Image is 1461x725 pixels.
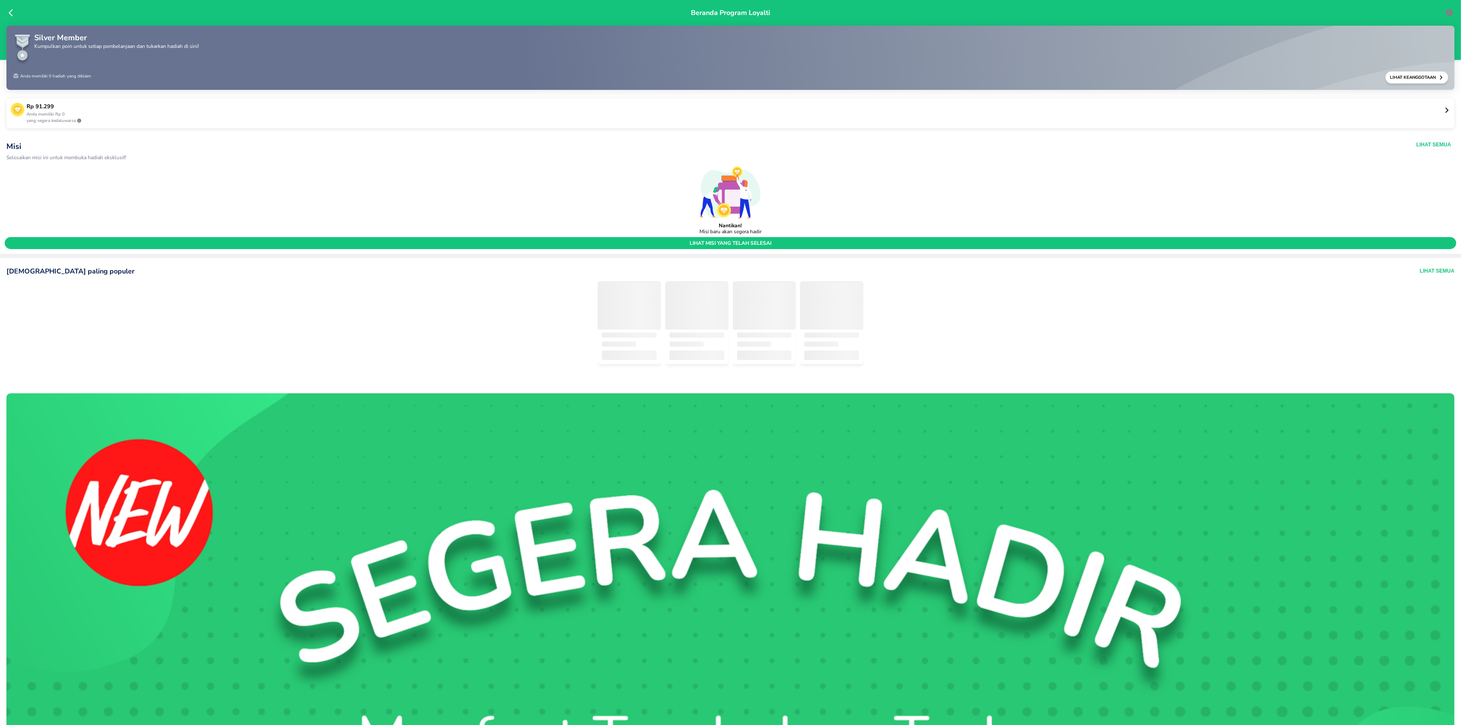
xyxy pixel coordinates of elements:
[733,282,796,330] span: ‌
[1420,267,1455,276] button: Lihat Semua
[6,267,134,276] p: [DEMOGRAPHIC_DATA] paling populer
[691,8,770,53] p: Beranda Program Loyalti
[737,351,792,360] span: ‌
[602,351,657,360] span: ‌
[719,223,742,229] p: Nantikan!
[8,240,1453,247] span: lihat misi yang telah selesai
[598,282,661,330] span: ‌
[34,44,199,49] p: Kumpulkan poin untuk setiap pembelanjaan dan tukarkan hadiah di sini!
[602,342,636,347] span: ‌
[737,342,771,347] span: ‌
[6,141,1089,152] p: Misi
[699,229,762,235] p: Misi baru akan segera hadir
[804,351,859,360] span: ‌
[670,342,704,347] span: ‌
[1390,74,1439,80] p: Lihat Keanggotaan
[13,71,91,83] p: Anda memiliki 0 hadiah yang diklaim
[27,118,1444,124] p: yang segera kedaluwarsa
[6,155,1089,160] p: Selesaikan misi ini untuk membuka hadiah eksklusif!
[804,333,859,338] span: ‌
[602,333,657,338] span: ‌
[737,333,792,338] span: ‌
[800,282,863,330] span: ‌
[670,351,724,360] span: ‌
[670,333,724,338] span: ‌
[34,32,199,44] p: Silver Member
[804,342,839,347] span: ‌
[27,103,1444,111] p: Rp 91.299
[5,237,1456,249] button: lihat misi yang telah selesai
[665,282,729,330] span: ‌
[1416,141,1451,148] button: Lihat Semua
[27,111,1444,118] p: Anda memiliki Rp 0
